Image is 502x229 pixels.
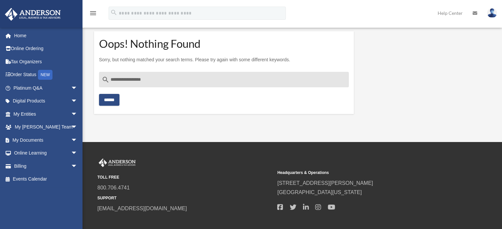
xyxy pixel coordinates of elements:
[71,81,84,95] span: arrow_drop_down
[5,133,87,147] a: My Documentsarrow_drop_down
[97,185,130,190] a: 800.706.4741
[277,180,373,186] a: [STREET_ADDRESS][PERSON_NAME]
[5,81,87,95] a: Platinum Q&Aarrow_drop_down
[97,206,187,211] a: [EMAIL_ADDRESS][DOMAIN_NAME]
[5,147,87,160] a: Online Learningarrow_drop_down
[5,42,87,55] a: Online Ordering
[71,147,84,160] span: arrow_drop_down
[487,8,497,18] img: User Pic
[5,121,87,134] a: My [PERSON_NAME] Teamarrow_drop_down
[71,95,84,108] span: arrow_drop_down
[71,159,84,173] span: arrow_drop_down
[97,174,273,181] small: TOLL FREE
[5,55,87,68] a: Tax Organizers
[110,9,117,16] i: search
[102,76,110,84] i: search
[5,68,87,82] a: Order StatusNEW
[3,8,63,21] img: Anderson Advisors Platinum Portal
[38,70,52,80] div: NEW
[277,189,362,195] a: [GEOGRAPHIC_DATA][US_STATE]
[97,195,273,202] small: SUPPORT
[5,159,87,173] a: Billingarrow_drop_down
[89,12,97,17] a: menu
[5,173,87,186] a: Events Calendar
[99,40,349,48] h1: Oops! Nothing Found
[89,9,97,17] i: menu
[5,107,87,121] a: My Entitiesarrow_drop_down
[277,169,452,176] small: Headquarters & Operations
[71,107,84,121] span: arrow_drop_down
[71,133,84,147] span: arrow_drop_down
[5,95,87,108] a: Digital Productsarrow_drop_down
[97,158,137,167] img: Anderson Advisors Platinum Portal
[71,121,84,134] span: arrow_drop_down
[99,56,349,64] p: Sorry, but nothing matched your search terms. Please try again with some different keywords.
[5,29,84,42] a: Home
